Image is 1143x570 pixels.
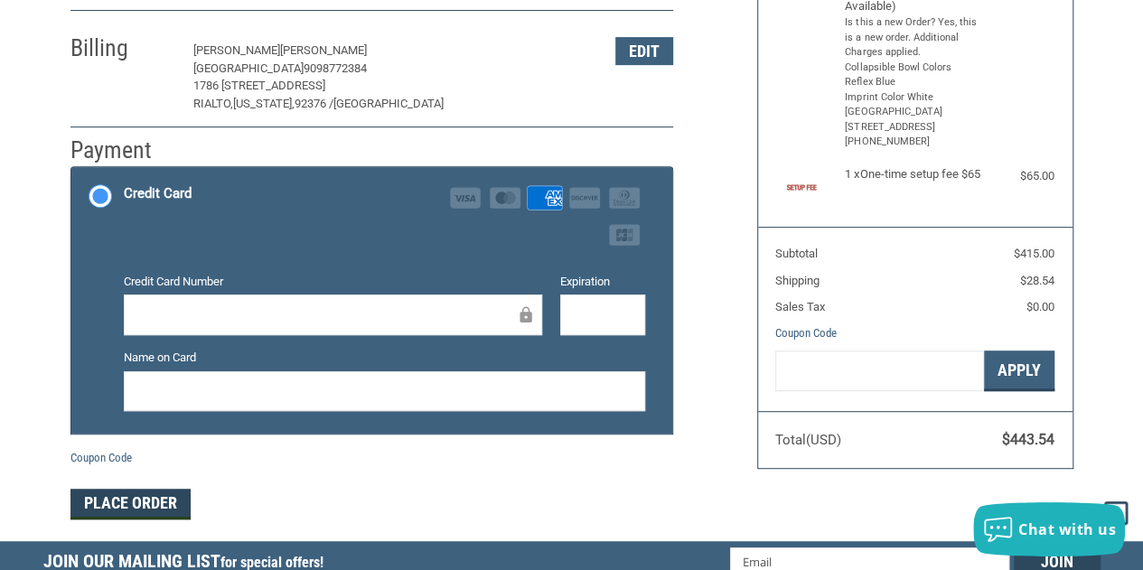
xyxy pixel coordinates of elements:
[193,79,325,92] span: 1786 [STREET_ADDRESS]
[1014,247,1054,260] span: $415.00
[1020,274,1054,287] span: $28.54
[845,61,980,90] li: Collapsible Bowl Colors Reflex Blue
[124,349,645,367] label: Name on Card
[775,326,837,340] a: Coupon Code
[845,167,980,182] h4: 1 x One-time setup fee $65
[775,350,984,391] input: Gift Certificate or Coupon Code
[124,273,542,291] label: Credit Card Number
[70,33,176,63] h2: Billing
[845,15,980,61] li: Is this a new Order? Yes, this is a new order. Additional Charges applied.
[1026,300,1054,313] span: $0.00
[973,502,1125,556] button: Chat with us
[280,43,367,57] span: [PERSON_NAME]
[560,273,646,291] label: Expiration
[304,61,367,75] span: 9098772384
[124,179,192,209] div: Credit Card
[775,300,825,313] span: Sales Tax
[984,350,1054,391] button: Apply
[295,97,333,110] span: 92376 /
[775,247,818,260] span: Subtotal
[985,167,1054,185] div: $65.00
[193,43,280,57] span: [PERSON_NAME]
[1018,519,1116,539] span: Chat with us
[333,97,444,110] span: [GEOGRAPHIC_DATA]
[1002,431,1054,448] span: $443.54
[775,432,841,448] span: Total (USD)
[845,105,980,150] li: [GEOGRAPHIC_DATA] [STREET_ADDRESS] [PHONE_NUMBER]
[193,97,233,110] span: RIALTO,
[615,37,673,65] button: Edit
[233,97,295,110] span: [US_STATE],
[70,451,132,464] a: Coupon Code
[775,274,820,287] span: Shipping
[193,61,304,75] span: [GEOGRAPHIC_DATA]
[70,135,176,165] h2: Payment
[845,90,980,106] li: Imprint Color White
[70,489,191,519] button: Place Order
